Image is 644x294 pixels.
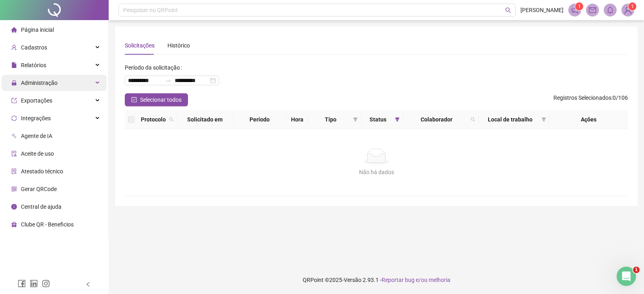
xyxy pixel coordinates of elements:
[571,6,578,14] span: notification
[125,61,185,74] label: Período da solicitação
[233,110,286,129] th: Período
[344,277,361,283] span: Versão
[21,221,74,228] span: Clube QR - Beneficios
[11,45,17,50] span: user-add
[21,204,62,210] span: Central de ajuda
[406,115,467,124] span: Colaborador
[353,117,358,122] span: filter
[312,115,350,124] span: Tipo
[21,186,57,192] span: Gerar QRCode
[177,110,233,129] th: Solicitado em
[21,62,46,68] span: Relatórios
[541,117,546,122] span: filter
[109,266,644,294] footer: QRPoint © 2025 - 2.93.1 -
[469,113,477,125] span: search
[286,110,308,129] th: Hora
[617,267,636,286] iframe: Intercom live chat
[471,117,475,122] span: search
[18,280,26,288] span: facebook
[165,77,171,84] span: to
[482,115,539,124] span: Local de trabalho
[21,133,52,139] span: Agente de IA
[553,93,628,106] span: : 0 / 106
[134,168,618,177] div: Não há dados
[589,6,596,14] span: mail
[395,117,400,122] span: filter
[11,169,17,174] span: solution
[607,6,614,14] span: bell
[125,41,155,50] div: Solicitações
[42,280,50,288] span: instagram
[167,113,175,125] span: search
[622,4,634,16] img: 33798
[633,267,640,273] span: 1
[575,2,583,10] sup: 1
[540,113,548,125] span: filter
[628,2,636,10] sup: Atualize o seu contato no menu Meus Dados
[21,80,58,86] span: Administração
[505,7,511,13] span: search
[30,280,38,288] span: linkedin
[11,151,17,156] span: audit
[364,115,391,124] span: Status
[21,115,51,121] span: Integrações
[11,98,17,103] span: export
[553,95,611,101] span: Registros Selecionados
[165,77,171,84] span: swap-right
[11,222,17,227] span: gift
[21,27,54,33] span: Página inicial
[351,113,359,125] span: filter
[11,204,17,210] span: info-circle
[520,6,563,14] span: [PERSON_NAME]
[21,44,47,51] span: Cadastros
[553,115,625,124] div: Ações
[11,62,17,68] span: file
[393,113,401,125] span: filter
[11,186,17,192] span: qrcode
[167,41,190,50] div: Histórico
[382,277,450,283] span: Reportar bug e/ou melhoria
[85,282,91,287] span: left
[169,117,174,122] span: search
[578,4,581,9] span: 1
[631,4,634,9] span: 1
[11,27,17,33] span: home
[21,97,52,104] span: Exportações
[11,80,17,86] span: lock
[21,150,54,157] span: Aceite de uso
[140,95,182,104] span: Selecionar todos
[131,97,137,103] span: check-square
[11,115,17,121] span: sync
[21,168,63,175] span: Atestado técnico
[125,93,188,106] button: Selecionar todos
[141,115,166,124] span: Protocolo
